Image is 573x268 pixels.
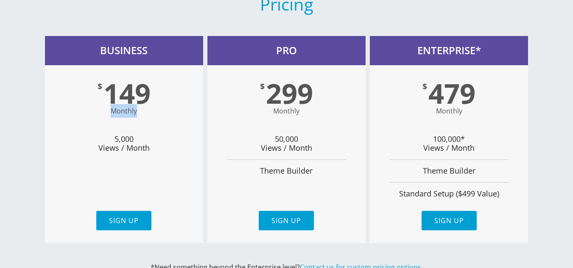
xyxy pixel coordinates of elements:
[96,211,151,230] a: Sign Up
[266,82,313,104] span: 299
[207,104,366,118] span: Monthly
[422,211,477,230] a: Sign Up
[423,134,475,153] span: 100,000* Views / Month
[422,82,427,91] span: $
[98,134,150,153] span: 5,000 Views / Month
[423,166,475,176] span: Theme Builder
[98,82,102,91] span: $
[260,166,313,176] span: Theme Builder
[428,82,475,104] span: 479
[103,82,151,104] span: 149
[261,134,312,153] span: 50,000 Views / Month
[370,44,528,57] h3: Enterprise*
[45,44,203,57] h3: Business
[259,211,314,230] a: Sign Up
[45,104,203,118] span: Monthly
[399,188,499,199] span: Standard Setup ($499 Value)
[207,44,366,57] h3: Pro
[370,104,528,118] span: Monthly
[260,82,265,91] span: $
